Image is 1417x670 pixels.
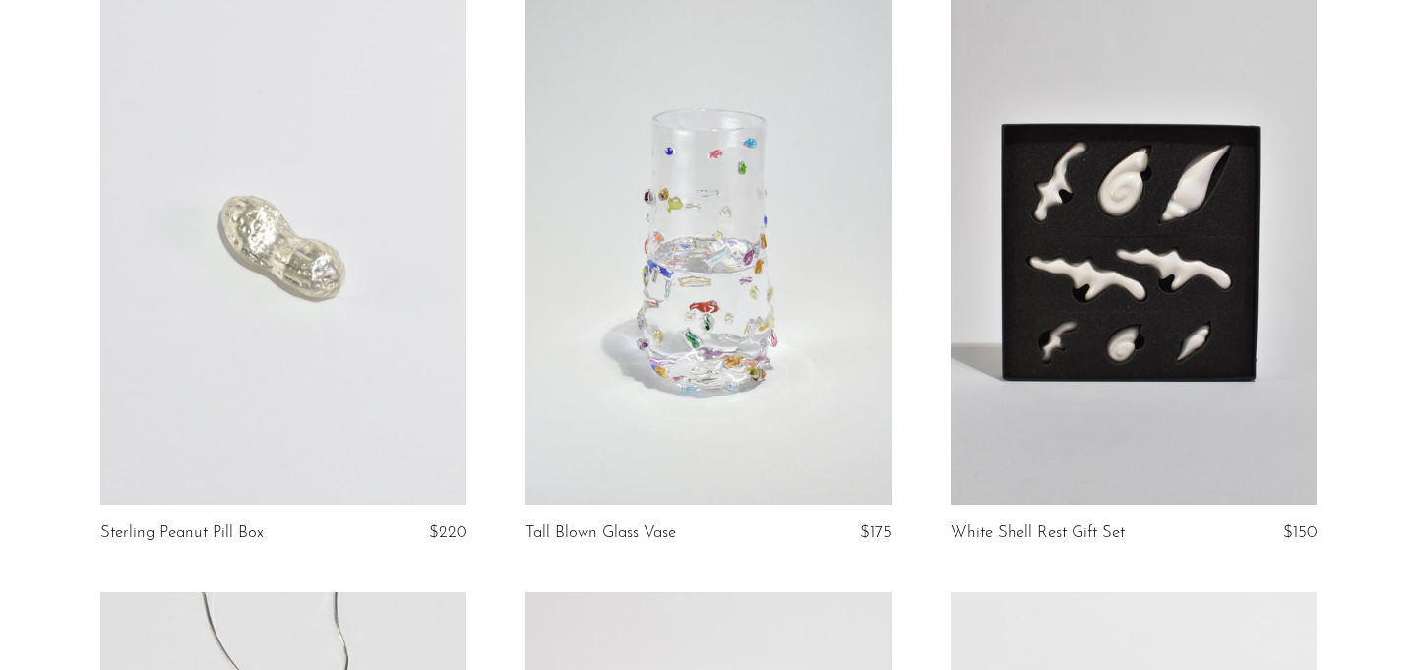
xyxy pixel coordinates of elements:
[525,524,676,542] a: Tall Blown Glass Vase
[951,524,1125,542] a: White Shell Rest Gift Set
[1283,524,1317,541] span: $150
[860,524,892,541] span: $175
[100,524,264,542] a: Sterling Peanut Pill Box
[429,524,466,541] span: $220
